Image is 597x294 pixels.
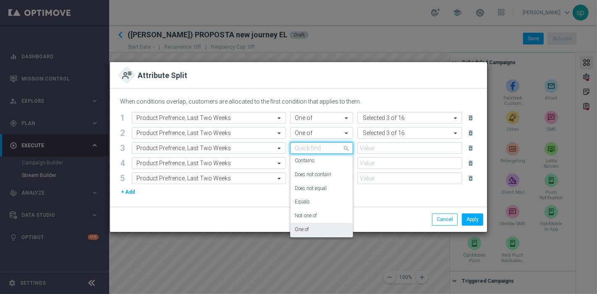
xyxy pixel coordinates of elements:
button: delete_forever [466,128,477,138]
ng-dropdown-panel: Options list [290,154,353,237]
button: delete_forever [466,173,477,183]
img: attribute.svg [122,71,131,80]
div: 3 [120,145,128,152]
label: Does not contain [295,171,331,178]
ng-select: One of [290,127,353,139]
div: Contains [295,154,348,168]
input: Value [357,157,462,169]
span: Selected 3 of 16 [361,129,407,137]
label: Contains [295,157,314,164]
div: One of [295,223,348,237]
button: delete_forever [466,113,477,123]
label: Not one of [295,212,317,219]
label: Equals [295,198,310,206]
ng-select: Bingo, Poker, Skill [357,112,462,124]
h2: Attribute Split [138,70,187,82]
div: 2 [120,130,128,137]
div: Does not contain [295,168,348,182]
i: delete_forever [467,130,474,136]
ng-select: One of [290,112,353,124]
button: Cancel [432,213,458,225]
label: One of [295,226,309,233]
div: Does not equal [295,182,348,195]
div: 4 [120,160,128,167]
i: delete_forever [467,160,474,167]
label: Does not equal [295,185,327,192]
ng-select: Product Prefrence, Last Two Weeks [132,127,286,139]
button: delete_forever [466,143,477,153]
div: 1 [120,114,128,122]
ng-select: Product Prefrence, Last Two Weeks [132,142,286,154]
ng-select: Product Prefrence, Last Two Weeks [132,172,286,184]
input: Value [357,172,462,184]
i: delete_forever [467,114,474,121]
i: delete_forever [467,145,474,151]
div: Not one of [295,209,348,223]
input: Value [357,142,462,154]
div: When conditions overlap, customers are allocated to the first condition that applies to them. [120,96,477,109]
span: Selected 3 of 16 [361,114,407,122]
div: Equals [295,195,348,209]
ng-select: Product Prefrence, Last Two Weeks [132,157,286,169]
ng-select: Casino, Casino & Quick, Quick [357,127,462,139]
ng-select: Product Prefrence, Last Two Weeks [132,112,286,124]
button: delete_forever [466,158,477,168]
button: Apply [462,213,483,225]
i: delete_forever [467,175,474,182]
div: 5 [120,175,128,182]
button: + Add [120,187,136,197]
